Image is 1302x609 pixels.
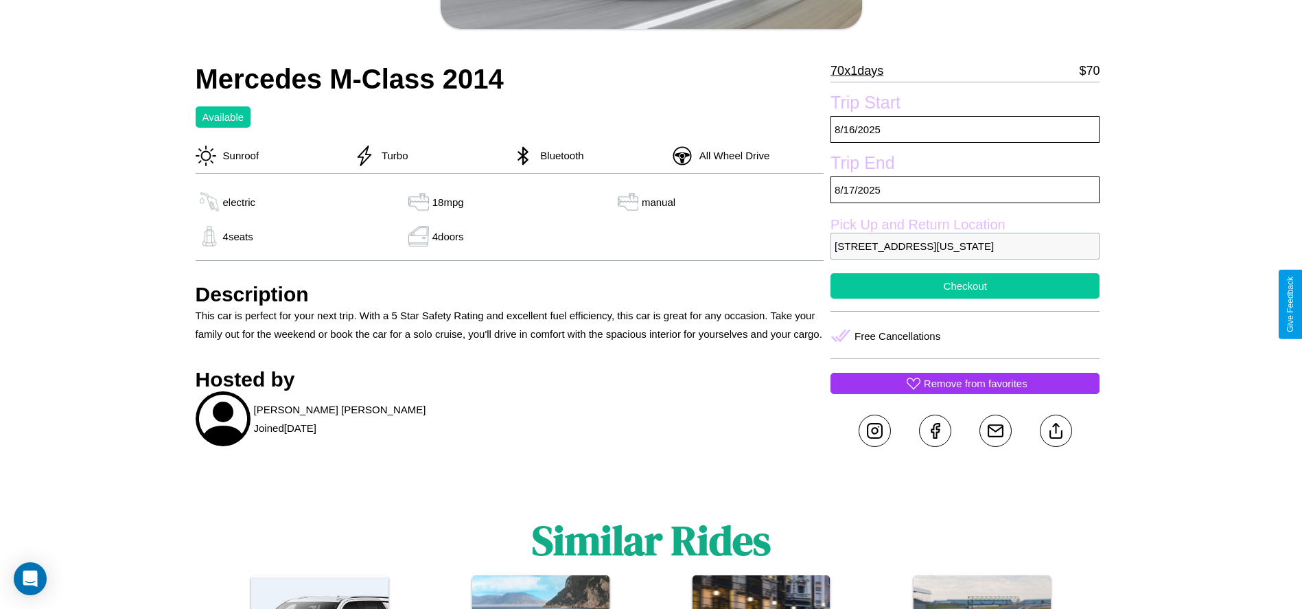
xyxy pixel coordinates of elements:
p: 4 doors [432,227,464,246]
p: 18 mpg [432,193,464,211]
p: manual [642,193,675,211]
p: Available [202,108,244,126]
p: 70 x 1 days [830,60,883,82]
p: [PERSON_NAME] [PERSON_NAME] [254,400,426,419]
p: Remove from favorites [924,374,1027,393]
h3: Description [196,283,824,306]
p: Joined [DATE] [254,419,316,437]
p: 8 / 17 / 2025 [830,176,1100,203]
p: Sunroof [216,146,259,165]
h2: Mercedes M-Class 2014 [196,64,824,95]
p: This car is perfect for your next trip. With a 5 Star Safety Rating and excellent fuel efficiency... [196,306,824,343]
button: Remove from favorites [830,373,1100,394]
p: $ 70 [1079,60,1100,82]
img: gas [196,226,223,246]
p: [STREET_ADDRESS][US_STATE] [830,233,1100,260]
h3: Hosted by [196,368,824,391]
div: Open Intercom Messenger [14,562,47,595]
label: Pick Up and Return Location [830,217,1100,233]
img: gas [196,192,223,212]
p: Bluetooth [533,146,583,165]
button: Checkout [830,273,1100,299]
h1: Similar Rides [532,512,771,568]
img: gas [614,192,642,212]
div: Give Feedback [1286,277,1295,332]
p: 8 / 16 / 2025 [830,116,1100,143]
img: gas [405,226,432,246]
p: Free Cancellations [855,327,940,345]
label: Trip Start [830,93,1100,116]
p: electric [223,193,256,211]
p: All Wheel Drive [693,146,770,165]
img: gas [405,192,432,212]
label: Trip End [830,153,1100,176]
p: Turbo [375,146,408,165]
p: 4 seats [223,227,253,246]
